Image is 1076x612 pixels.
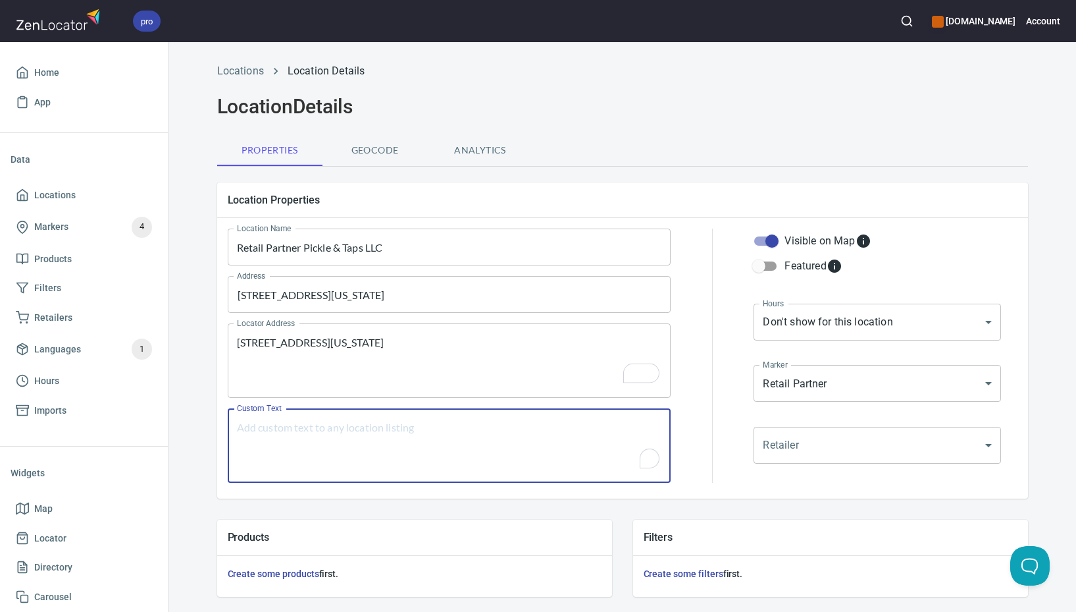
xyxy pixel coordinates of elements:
button: Search [892,7,921,36]
div: ​ [754,427,1001,464]
span: Carousel [34,589,72,605]
span: 4 [132,219,152,235]
a: Directory [11,553,157,582]
span: App [34,94,51,111]
h2: Location Details [217,95,1028,119]
span: Imports [34,403,66,419]
span: Locator [34,530,66,547]
textarea: To enrich screen reader interactions, please activate Accessibility in Grammarly extension settings [237,336,662,386]
span: 1 [132,342,152,357]
div: pro [133,11,161,32]
span: Analytics [436,142,525,159]
a: Retailers [11,303,157,333]
span: Properties [225,142,315,159]
svg: Whether the location is visible on the map. [856,233,871,249]
span: Directory [34,559,72,576]
span: Retailers [34,310,72,326]
span: Markers [34,219,68,235]
a: Hours [11,366,157,396]
span: pro [133,14,161,28]
a: Imports [11,396,157,426]
span: Geocode [330,142,420,159]
h5: Location Properties [228,193,1017,207]
svg: Featured locations are moved to the top of the search results list. [827,258,842,274]
span: Filters [34,280,61,296]
a: Map [11,494,157,524]
div: Featured [784,258,842,274]
a: Home [11,58,157,88]
img: zenlocator [16,5,104,34]
div: Manage your apps [932,7,1015,36]
nav: breadcrumb [217,63,1028,79]
button: Account [1026,7,1060,36]
h5: Products [228,530,602,544]
span: Languages [34,341,81,358]
h6: [DOMAIN_NAME] [932,14,1015,28]
div: Visible on Map [784,233,871,249]
a: Locations [11,181,157,210]
a: Location Details [288,65,365,77]
a: Locations [217,65,264,77]
span: Locations [34,187,76,204]
textarea: To enrich screen reader interactions, please activate Accessibility in Grammarly extension settings [237,421,662,471]
a: Filters [11,273,157,303]
span: Map [34,501,53,517]
h6: Account [1026,14,1060,28]
li: Data [11,144,157,175]
h6: first. [228,567,602,581]
h5: Filters [644,530,1017,544]
a: Products [11,244,157,274]
a: Languages1 [11,332,157,366]
a: App [11,88,157,117]
button: color-CE600E [932,16,944,28]
span: Products [34,251,72,267]
div: Don't show for this location [754,304,1001,341]
span: Home [34,65,59,81]
a: Markers4 [11,210,157,244]
a: Create some products [228,569,319,579]
span: Hours [34,373,59,389]
li: Widgets [11,457,157,489]
a: Locator [11,524,157,553]
h6: first. [644,567,1017,581]
div: Retail Partner [754,365,1001,402]
a: Create some filters [644,569,723,579]
iframe: Help Scout Beacon - Open [1010,546,1050,586]
a: Carousel [11,582,157,612]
